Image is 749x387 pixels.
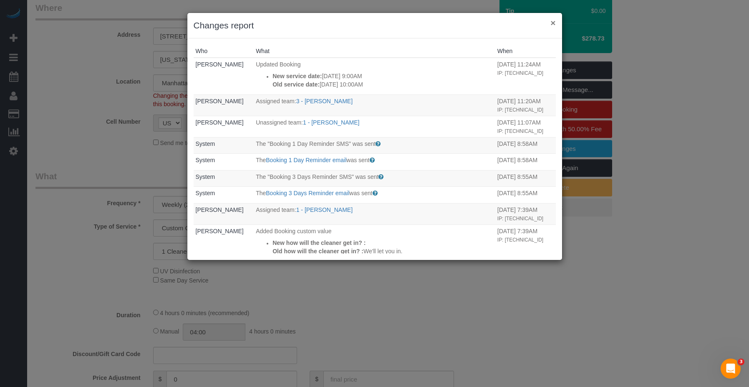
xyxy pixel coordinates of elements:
a: [PERSON_NAME] [196,206,244,213]
td: Who [194,203,254,224]
strong: New service date: [272,73,322,79]
p: [DATE] 9:00AM [272,72,493,80]
span: Added Booking custom value [256,228,331,234]
a: Booking 1 Day Reminder email [266,157,346,163]
td: What [254,94,495,116]
a: System [196,190,215,196]
h3: Changes report [194,19,556,32]
small: IP: [TECHNICAL_ID] [497,216,543,222]
td: What [254,224,495,261]
td: When [495,116,556,137]
span: was sent [346,157,369,163]
a: [PERSON_NAME] [196,98,244,104]
td: When [495,187,556,204]
a: 3 - [PERSON_NAME] [296,98,353,104]
td: When [495,154,556,171]
span: Unassigned team: [256,119,303,126]
iframe: Intercom live chat [721,359,741,379]
p: [DATE] 10:00AM [272,80,493,89]
a: [PERSON_NAME] [196,61,244,68]
a: [PERSON_NAME] [196,119,244,126]
button: × [550,18,555,27]
td: What [254,116,495,137]
td: What [254,154,495,171]
span: Assigned team: [256,98,296,104]
p: We'll let you in. [272,247,493,255]
th: When [495,45,556,58]
td: What [254,203,495,224]
a: 1 - [PERSON_NAME] [303,119,359,126]
td: What [254,170,495,187]
th: Who [194,45,254,58]
small: IP: [TECHNICAL_ID] [497,107,543,113]
sui-modal: Changes report [187,13,562,260]
td: Who [194,116,254,137]
th: What [254,45,495,58]
strong: New how will the cleaner get in? : [272,239,366,246]
a: System [196,157,215,163]
td: When [495,170,556,187]
a: System [196,173,215,180]
a: Booking 3 Days Reminder email [266,190,349,196]
td: When [495,58,556,94]
span: The [256,157,266,163]
td: What [254,58,495,94]
td: Who [194,224,254,261]
td: When [495,94,556,116]
td: Who [194,137,254,154]
span: The "Booking 3 Days Reminder SMS" was sent [256,173,378,180]
a: [PERSON_NAME] [196,228,244,234]
td: Who [194,94,254,116]
a: System [196,140,215,147]
strong: Old how will the cleaner get in? : [272,248,363,255]
td: What [254,187,495,204]
td: Who [194,187,254,204]
td: Who [194,170,254,187]
span: The "Booking 1 Day Reminder SMS" was sent [256,140,376,147]
small: IP: [TECHNICAL_ID] [497,128,543,134]
span: Assigned team: [256,206,296,213]
td: When [495,224,556,261]
strong: Old service date: [272,81,320,88]
span: Updated Booking [256,61,300,68]
td: Who [194,58,254,94]
td: When [495,137,556,154]
a: 1 - [PERSON_NAME] [296,206,353,213]
td: Who [194,154,254,171]
span: The [256,190,266,196]
span: 3 [738,359,744,365]
td: What [254,137,495,154]
span: was sent [349,190,372,196]
small: IP: [TECHNICAL_ID] [497,70,543,76]
small: IP: [TECHNICAL_ID] [497,237,543,243]
td: When [495,203,556,224]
